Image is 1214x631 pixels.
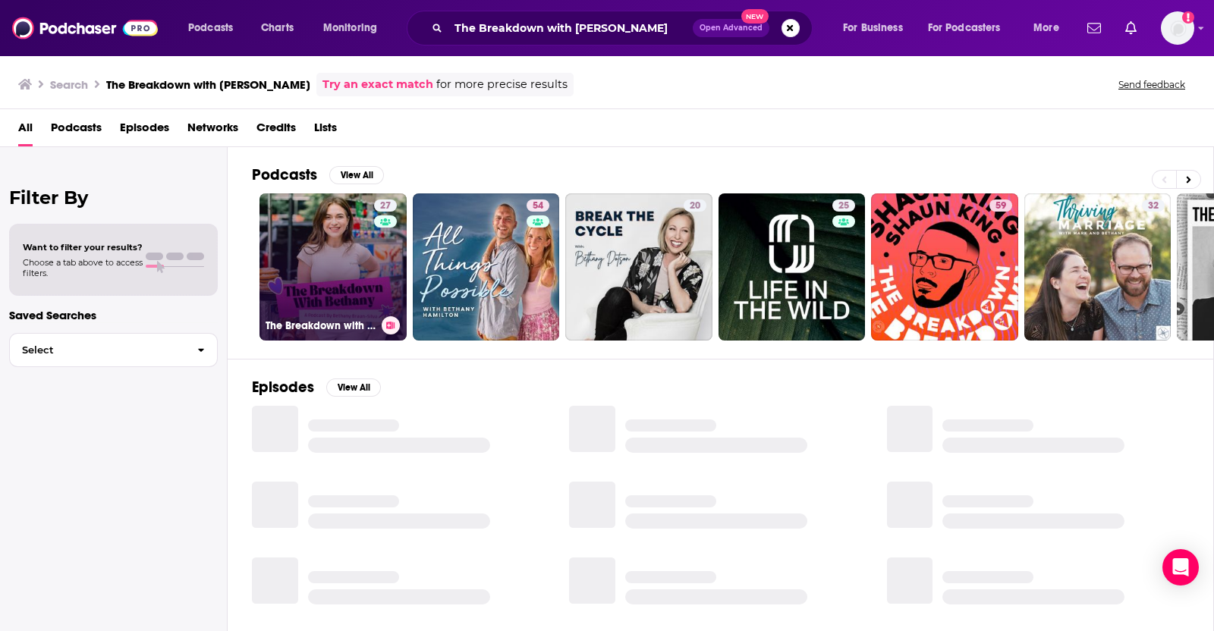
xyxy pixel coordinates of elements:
[741,9,769,24] span: New
[533,199,543,214] span: 54
[832,16,922,40] button: open menu
[9,187,218,209] h2: Filter By
[565,193,712,341] a: 20
[23,242,143,253] span: Want to filter your results?
[187,115,238,146] a: Networks
[1114,78,1190,91] button: Send feedback
[693,19,769,37] button: Open AdvancedNew
[259,193,407,341] a: 27The Breakdown with [PERSON_NAME]
[832,199,855,212] a: 25
[252,378,314,397] h2: Episodes
[1161,11,1194,45] img: User Profile
[266,319,376,332] h3: The Breakdown with [PERSON_NAME]
[448,16,693,40] input: Search podcasts, credits, & more...
[413,193,560,341] a: 54
[12,14,158,42] img: Podchaser - Follow, Share and Rate Podcasts
[251,16,303,40] a: Charts
[106,77,310,92] h3: The Breakdown with [PERSON_NAME]
[51,115,102,146] a: Podcasts
[1119,15,1143,41] a: Show notifications dropdown
[326,378,381,397] button: View All
[527,199,549,212] a: 54
[1142,199,1165,212] a: 32
[322,76,433,93] a: Try an exact match
[1024,193,1172,341] a: 32
[1033,17,1059,39] span: More
[323,17,377,39] span: Monitoring
[1161,11,1194,45] span: Logged in as hjones
[252,165,317,184] h2: Podcasts
[684,199,706,212] a: 20
[1081,15,1107,41] a: Show notifications dropdown
[1148,199,1159,214] span: 32
[9,308,218,322] p: Saved Searches
[1162,549,1199,585] div: Open Intercom Messenger
[374,199,397,212] a: 27
[1161,11,1194,45] button: Show profile menu
[690,199,700,214] span: 20
[9,333,218,367] button: Select
[995,199,1006,214] span: 59
[178,16,253,40] button: open menu
[838,199,849,214] span: 25
[421,11,827,46] div: Search podcasts, credits, & more...
[10,345,185,355] span: Select
[23,257,143,278] span: Choose a tab above to access filters.
[700,24,763,32] span: Open Advanced
[871,193,1018,341] a: 59
[18,115,33,146] a: All
[928,17,1001,39] span: For Podcasters
[1023,16,1078,40] button: open menu
[252,165,384,184] a: PodcastsView All
[918,16,1023,40] button: open menu
[261,17,294,39] span: Charts
[436,76,568,93] span: for more precise results
[50,77,88,92] h3: Search
[843,17,903,39] span: For Business
[719,193,866,341] a: 25
[188,17,233,39] span: Podcasts
[120,115,169,146] a: Episodes
[329,166,384,184] button: View All
[313,16,397,40] button: open menu
[1182,11,1194,24] svg: Add a profile image
[256,115,296,146] a: Credits
[989,199,1012,212] a: 59
[252,378,381,397] a: EpisodesView All
[314,115,337,146] a: Lists
[380,199,391,214] span: 27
